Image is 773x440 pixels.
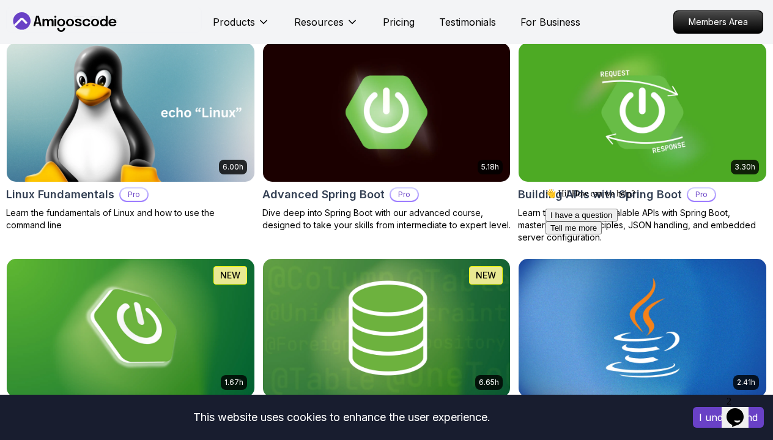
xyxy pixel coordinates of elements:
[294,15,358,39] button: Resources
[391,188,418,201] p: Pro
[1,39,261,185] img: Linux Fundamentals card
[294,15,344,29] p: Resources
[383,15,415,29] a: Pricing
[693,407,764,428] button: Accept cookies
[9,404,675,431] div: This website uses cookies to enhance the user experience.
[262,42,511,231] a: Advanced Spring Boot card5.18hAdvanced Spring BootProDive deep into Spring Boot with our advanced...
[263,43,511,182] img: Advanced Spring Boot card
[120,188,147,201] p: Pro
[213,15,270,39] button: Products
[263,259,511,398] img: Spring Data JPA card
[262,186,385,203] h2: Advanced Spring Boot
[518,42,767,244] a: Building APIs with Spring Boot card3.30hBuilding APIs with Spring BootProLearn to build robust, s...
[262,207,511,231] p: Dive deep into Spring Boot with our advanced course, designed to take your skills from intermedia...
[541,184,761,385] iframe: chat widget
[6,186,114,203] h2: Linux Fundamentals
[518,186,682,203] h2: Building APIs with Spring Boot
[734,162,755,172] p: 3.30h
[673,10,763,34] a: Members Area
[5,38,61,51] button: Tell me more
[722,391,761,428] iframe: chat widget
[213,15,255,29] p: Products
[519,259,766,398] img: Java for Beginners card
[224,378,243,387] p: 1.67h
[7,259,254,398] img: Spring Boot for Beginners card
[6,207,255,231] p: Learn the fundamentals of Linux and how to use the command line
[5,5,225,51] div: 👋 Hi! How can we help?I have a questionTell me more
[223,162,243,172] p: 6.00h
[481,162,499,172] p: 5.18h
[479,378,499,387] p: 6.65h
[439,15,496,29] a: Testimonials
[519,43,766,182] img: Building APIs with Spring Boot card
[674,11,763,33] p: Members Area
[476,269,496,282] p: NEW
[5,25,77,38] button: I have a question
[6,42,255,231] a: Linux Fundamentals card6.00hLinux FundamentalsProLearn the fundamentals of Linux and how to use t...
[518,207,767,244] p: Learn to build robust, scalable APIs with Spring Boot, mastering REST principles, JSON handling, ...
[520,15,580,29] a: For Business
[220,269,240,282] p: NEW
[5,6,94,15] span: 👋 Hi! How can we help?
